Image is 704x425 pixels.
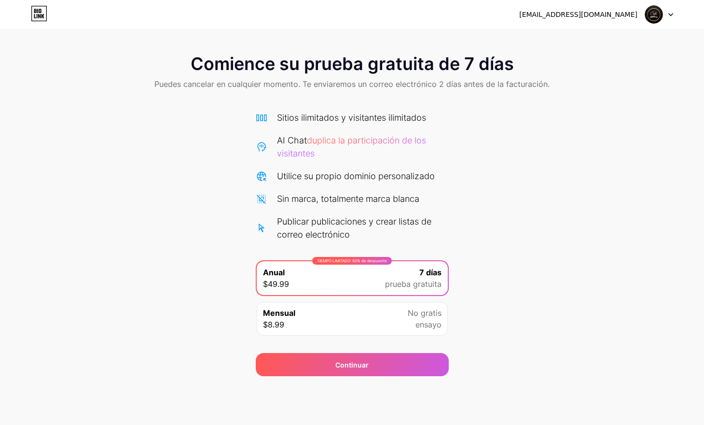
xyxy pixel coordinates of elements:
[408,308,442,318] font: No gratis
[335,361,369,369] font: Continuar
[277,113,426,123] font: Sitios ilimitados y visitantes ilimitados
[415,320,442,329] font: ensayo
[317,258,387,263] font: TIEMPO LIMITADO: 50% de descuento
[277,135,307,145] font: AI Chat
[419,268,442,277] font: 7 días
[277,171,435,181] font: Utilice su propio dominio personalizado
[277,216,431,240] font: Publicar publicaciones y crear listas de correo electrónico
[154,79,550,89] font: Puedes cancelar en cualquier momento. Te enviaremos un correo electrónico 2 días antes de la fact...
[263,268,285,277] font: Anual
[519,11,637,18] font: [EMAIL_ADDRESS][DOMAIN_NAME]
[277,135,426,158] font: duplica la participación de los visitantes
[277,194,419,204] font: Sin marca, totalmente marca blanca
[263,308,295,318] font: Mensual
[263,279,289,289] font: $49.99
[645,5,663,24] img: CafemonalisaParaguay
[191,53,514,74] font: Comience su prueba gratuita de 7 días
[385,279,442,289] font: prueba gratuita
[263,320,284,329] font: $8.99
